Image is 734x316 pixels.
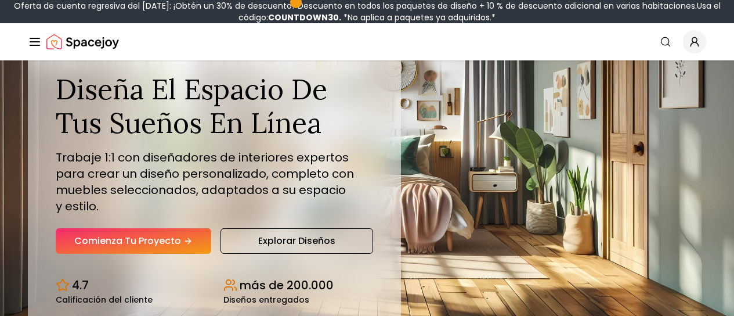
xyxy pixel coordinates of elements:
[220,228,373,254] a: Explorar diseños
[56,268,373,304] div: Estadísticas de diseño
[46,30,119,53] img: Logotipo de Spacejoy
[240,277,334,293] font: más de 200.000
[28,23,706,60] nav: Global
[46,30,119,53] a: Alegría espacial
[56,71,327,141] font: Diseña el espacio de tus sueños en línea
[268,12,341,23] font: COUNTDOWN30.
[223,294,309,306] font: Diseños entregados
[56,149,354,214] font: Trabaje 1:1 con diseñadores de interiores expertos para crear un diseño personalizado, completo c...
[258,234,335,247] font: Explorar diseños
[344,12,496,23] font: *No aplica a paquetes ya adquiridos.*
[56,294,153,306] font: Calificación del cliente
[56,228,211,254] a: Comienza tu proyecto
[72,277,89,293] font: 4.7
[74,234,181,247] font: Comienza tu proyecto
